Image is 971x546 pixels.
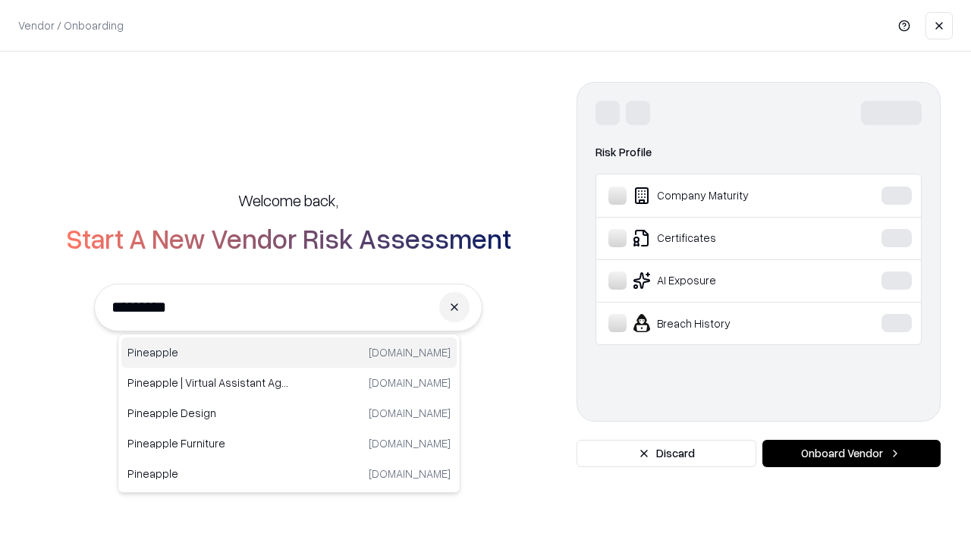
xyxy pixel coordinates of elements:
[595,143,922,162] div: Risk Profile
[238,190,338,211] h5: Welcome back,
[369,435,451,451] p: [DOMAIN_NAME]
[369,405,451,421] p: [DOMAIN_NAME]
[118,334,460,493] div: Suggestions
[608,271,835,290] div: AI Exposure
[762,440,941,467] button: Onboard Vendor
[577,440,756,467] button: Discard
[127,405,289,421] p: Pineapple Design
[66,223,511,253] h2: Start A New Vendor Risk Assessment
[18,17,124,33] p: Vendor / Onboarding
[608,314,835,332] div: Breach History
[127,375,289,391] p: Pineapple | Virtual Assistant Agency
[608,229,835,247] div: Certificates
[369,344,451,360] p: [DOMAIN_NAME]
[127,344,289,360] p: Pineapple
[608,187,835,205] div: Company Maturity
[127,466,289,482] p: Pineapple
[127,435,289,451] p: Pineapple Furniture
[369,375,451,391] p: [DOMAIN_NAME]
[369,466,451,482] p: [DOMAIN_NAME]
